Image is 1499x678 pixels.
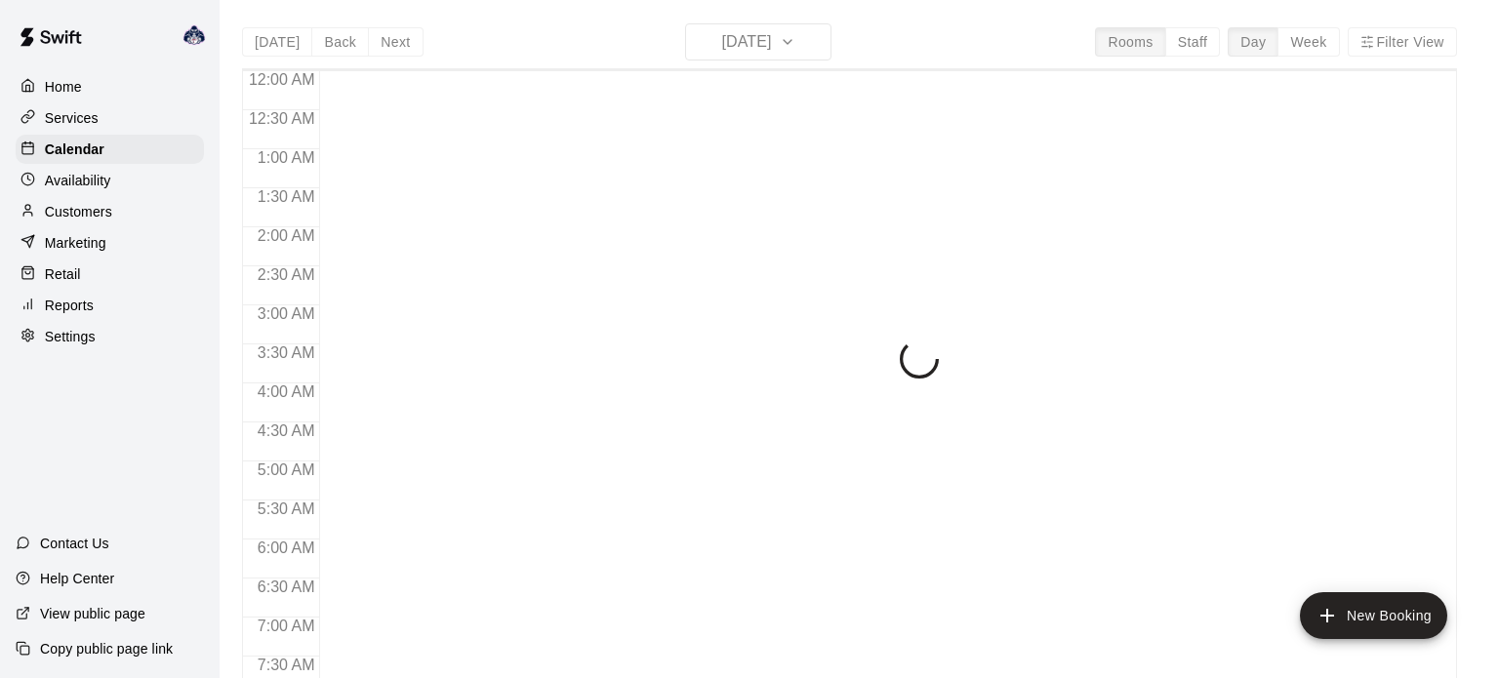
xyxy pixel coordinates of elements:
p: Copy public page link [40,639,173,658]
a: Customers [16,197,204,226]
a: Retail [16,259,204,289]
a: Marketing [16,228,204,258]
button: add [1300,592,1447,639]
span: 2:00 AM [253,227,320,244]
span: 4:30 AM [253,422,320,439]
span: 12:00 AM [244,71,320,88]
span: 5:30 AM [253,500,320,517]
p: Marketing [45,233,106,253]
a: Availability [16,166,204,195]
span: 3:30 AM [253,344,320,361]
p: Calendar [45,140,104,159]
span: 6:30 AM [253,578,320,595]
a: Calendar [16,135,204,164]
p: Contact Us [40,534,109,553]
a: Settings [16,322,204,351]
span: 2:30 AM [253,266,320,283]
p: Customers [45,202,112,221]
p: Home [45,77,82,97]
p: Reports [45,296,94,315]
p: Services [45,108,99,128]
span: 6:00 AM [253,539,320,556]
span: 1:00 AM [253,149,320,166]
a: Reports [16,291,204,320]
span: 3:00 AM [253,305,320,322]
a: Home [16,72,204,101]
p: Retail [45,264,81,284]
p: View public page [40,604,145,623]
div: Larry Yurkonis [179,16,220,55]
span: 7:30 AM [253,657,320,673]
span: 1:30 AM [253,188,320,205]
span: 12:30 AM [244,110,320,127]
p: Availability [45,171,111,190]
img: Larry Yurkonis [182,23,206,47]
p: Settings [45,327,96,346]
span: 7:00 AM [253,618,320,634]
p: Help Center [40,569,114,588]
a: Services [16,103,204,133]
span: 4:00 AM [253,383,320,400]
span: 5:00 AM [253,461,320,478]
